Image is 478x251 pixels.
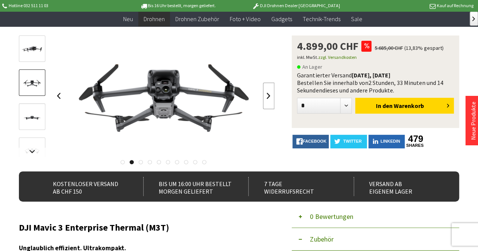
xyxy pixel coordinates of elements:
[297,11,345,27] a: Technik-Trends
[355,98,454,114] button: In den Warenkorb
[368,135,405,148] a: LinkedIn
[318,54,356,60] a: zzgl. Versandkosten
[376,102,393,109] span: In den
[297,71,454,94] div: Garantierter Versand Bestellen Sie innerhalb von dieses und andere Produkte.
[343,139,362,143] span: twitter
[297,79,443,94] span: 2 Stunden, 33 Minuten und 14 Sekunden
[230,15,260,23] span: Foto + Video
[271,15,292,23] span: Gadgets
[404,45,443,51] span: (13,83% gespart)
[138,11,170,27] a: Drohnen
[351,71,390,79] b: [DATE], [DATE]
[351,15,362,23] span: Sale
[123,15,133,23] span: Neu
[1,1,119,10] p: Hotline 032 511 11 03
[303,139,326,143] span: facebook
[266,11,297,27] a: Gadgets
[354,177,446,196] div: Versand ab eigenem Lager
[394,102,424,109] span: Warenkorb
[237,1,355,10] p: DJI Drohnen Dealer [GEOGRAPHIC_DATA]
[406,135,421,143] a: 479
[406,143,421,148] a: shares
[170,11,224,27] a: Drohnen Zubehör
[330,135,367,148] a: twitter
[38,177,130,196] div: Kostenloser Versand ab CHF 150
[381,139,400,143] span: LinkedIn
[472,17,475,21] span: 
[469,102,477,140] a: Neue Produkte
[118,11,138,27] a: Neu
[297,62,322,71] span: An Lager
[345,11,367,27] a: Sale
[224,11,266,27] a: Foto + Video
[292,205,459,228] button: 0 Bewertungen
[175,15,219,23] span: Drohnen Zubehör
[19,223,274,233] h2: DJI Mavic 3 Enterprise Thermal (M3T)
[297,53,454,62] p: inkl. MwSt.
[21,42,43,56] img: Vorschau: DJI Mavic 3 Enterprise Thermal M3T EU/C2
[302,15,340,23] span: Technik-Trends
[292,228,459,251] button: Zubehör
[119,1,237,10] p: Bis 16 Uhr bestellt, morgen geliefert.
[144,15,165,23] span: Drohnen
[248,177,341,196] div: 7 Tage Widerrufsrecht
[297,41,358,51] span: 4.899,00 CHF
[355,1,473,10] p: Kauf auf Rechnung
[374,45,403,51] span: 5.685,00 CHF
[143,177,236,196] div: Bis um 16:00 Uhr bestellt Morgen geliefert
[292,135,329,148] a: facebook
